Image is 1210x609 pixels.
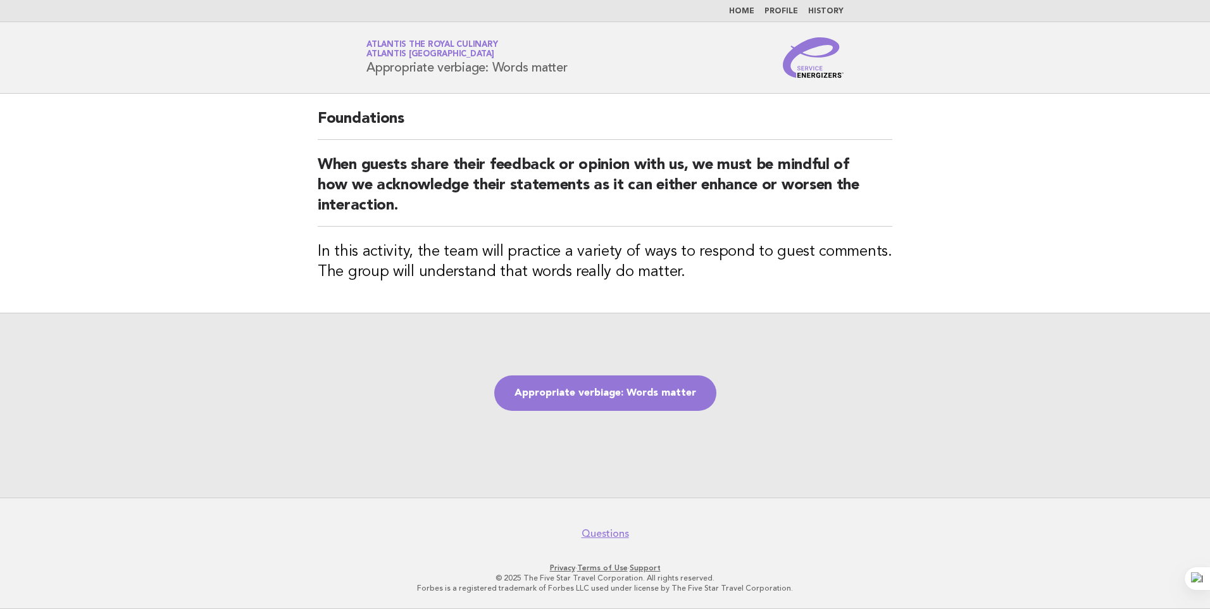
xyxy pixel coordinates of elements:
[494,375,716,411] a: Appropriate verbiage: Words matter
[218,583,992,593] p: Forbes is a registered trademark of Forbes LLC used under license by The Five Star Travel Corpora...
[218,563,992,573] p: · ·
[318,155,892,227] h2: When guests share their feedback or opinion with us, we must be mindful of how we acknowledge the...
[366,41,568,74] h1: Appropriate verbiage: Words matter
[366,41,497,58] a: Atlantis the Royal CulinaryAtlantis [GEOGRAPHIC_DATA]
[582,527,629,540] a: Questions
[318,242,892,282] h3: In this activity, the team will practice a variety of ways to respond to guest comments. The grou...
[783,37,844,78] img: Service Energizers
[366,51,494,59] span: Atlantis [GEOGRAPHIC_DATA]
[577,563,628,572] a: Terms of Use
[630,563,661,572] a: Support
[218,573,992,583] p: © 2025 The Five Star Travel Corporation. All rights reserved.
[808,8,844,15] a: History
[729,8,754,15] a: Home
[318,109,892,140] h2: Foundations
[550,563,575,572] a: Privacy
[764,8,798,15] a: Profile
